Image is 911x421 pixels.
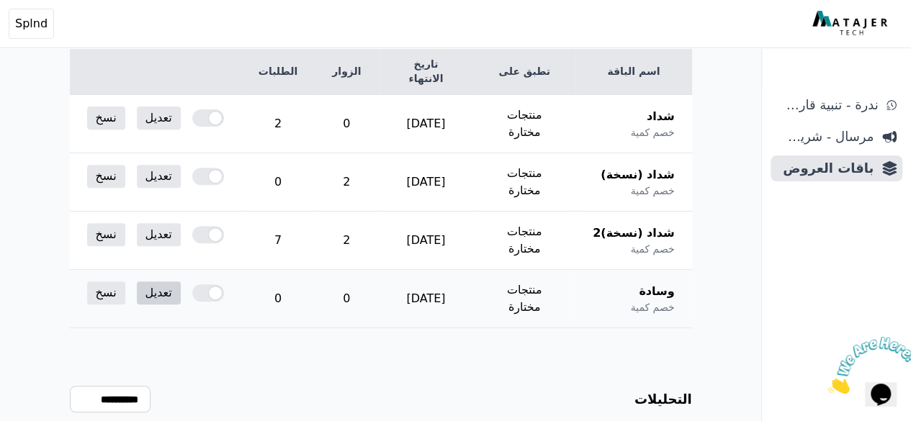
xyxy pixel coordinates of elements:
span: شداد (نسخة) [601,166,674,184]
span: خصم كمية [630,242,674,256]
td: [DATE] [379,212,474,270]
td: [DATE] [379,95,474,153]
span: خصم كمية [630,184,674,198]
td: 0 [241,153,315,212]
button: $i18n('chat', 'chat_widget') [14,19,46,43]
td: منتجات مختارة [473,212,575,270]
a: نسخ [87,281,125,304]
span: شداد [647,108,675,125]
a: نسخ [87,107,125,130]
td: 2 [315,153,378,212]
td: منتجات مختارة [473,153,575,212]
img: الدردشة الملفتة للإنتباه [6,6,95,63]
span: شداد (نسخة)2 [593,225,675,242]
th: تطبق على [473,48,575,95]
span: خصم كمية [630,300,674,314]
th: الطلبات [241,48,315,95]
span: Splnd [15,15,48,32]
td: [DATE] [379,153,474,212]
iframe: chat widget [822,331,911,399]
span: باقات العروض [776,158,874,178]
h3: التحليلات [634,389,692,409]
span: وسادة [639,283,674,300]
span: ندرة - تنبية قارب علي النفاذ [776,95,878,115]
td: منتجات مختارة [473,270,575,328]
td: 7 [241,212,315,270]
th: اسم الباقة [575,48,692,95]
a: تعديل [137,223,181,246]
th: الزوار [315,48,378,95]
td: 0 [241,270,315,328]
img: MatajerTech Logo [812,11,891,37]
td: 2 [315,212,378,270]
a: تعديل [137,165,181,188]
td: 0 [315,270,378,328]
span: مرسال - شريط دعاية [776,127,874,147]
td: منتجات مختارة [473,95,575,153]
a: تعديل [137,281,181,304]
td: [DATE] [379,270,474,328]
a: نسخ [87,223,125,246]
button: Splnd [9,9,54,39]
span: خصم كمية [630,125,674,140]
a: تعديل [137,107,181,130]
th: تاريخ الانتهاء [379,48,474,95]
td: 2 [241,95,315,153]
td: 0 [315,95,378,153]
a: نسخ [87,165,125,188]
